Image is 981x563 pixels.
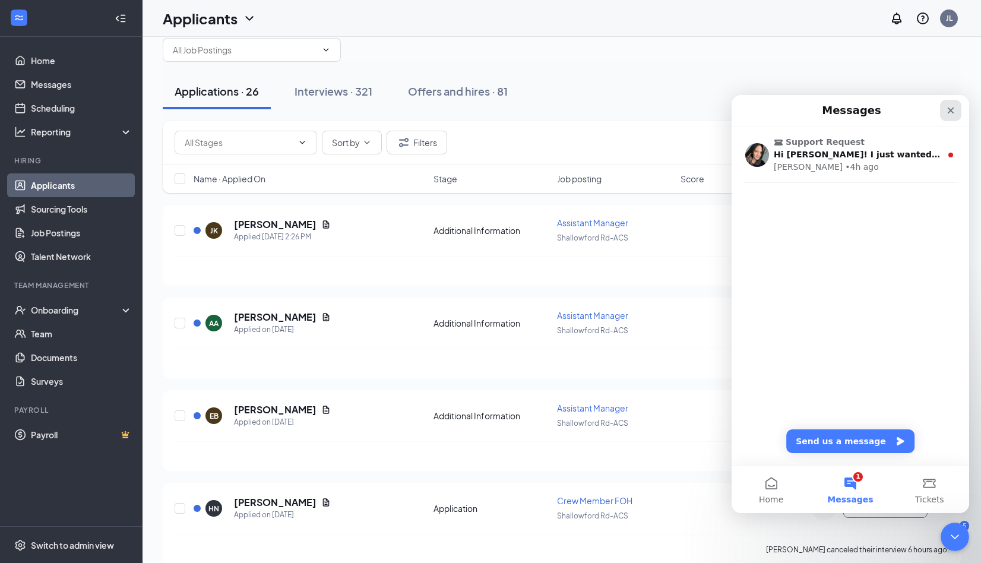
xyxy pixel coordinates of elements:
button: Messages [79,371,158,418]
div: Application [433,502,550,514]
svg: Document [321,405,331,415]
div: Applied on [DATE] [234,416,331,428]
span: Shallowford Rd-ACS [557,233,628,242]
a: Applicants [31,173,132,197]
a: Talent Network [31,245,132,268]
div: [PERSON_NAME] canceled their interview 6 hours ago. [766,544,949,556]
svg: ChevronDown [298,138,307,147]
div: Interviews · 321 [295,84,372,99]
svg: Document [321,498,331,507]
svg: Collapse [115,12,126,24]
svg: Document [321,220,331,229]
div: Applications · 26 [175,84,259,99]
a: Scheduling [31,96,132,120]
div: Onboarding [31,304,122,316]
div: Payroll [14,405,130,415]
iframe: Intercom live chat [941,523,969,551]
svg: Settings [14,539,26,551]
svg: UserCheck [14,304,26,316]
svg: ChevronDown [242,11,257,26]
button: Tickets [159,371,238,418]
div: AA [209,318,219,328]
a: Team [31,322,132,346]
a: Messages [31,72,132,96]
span: Assistant Manager [557,403,628,413]
input: All Job Postings [173,43,317,56]
a: Home [31,49,132,72]
input: All Stages [185,136,293,149]
div: JL [946,13,952,23]
span: Messages [96,400,141,409]
div: Applied [DATE] 2:26 PM [234,231,331,243]
div: Team Management [14,280,130,290]
div: • 4h ago [113,66,147,78]
span: Stage [433,173,457,185]
svg: QuestionInfo [916,11,930,26]
svg: WorkstreamLogo [13,12,25,24]
div: JK [210,226,218,236]
span: Job posting [557,173,602,185]
button: Sort byChevronDown [322,131,382,154]
div: 5 [960,521,969,531]
div: Reporting [31,126,133,138]
span: Shallowford Rd-ACS [557,419,628,428]
h5: [PERSON_NAME] [234,403,317,416]
button: Send us a message [55,334,183,358]
span: Tickets [183,400,213,409]
span: Name · Applied On [194,173,265,185]
span: Assistant Manager [557,310,628,321]
div: EB [210,411,219,421]
div: Applied on [DATE] [234,324,331,336]
span: Assistant Manager [557,217,628,228]
a: PayrollCrown [31,423,132,447]
h5: [PERSON_NAME] [234,218,317,231]
h5: [PERSON_NAME] [234,496,317,509]
a: Surveys [31,369,132,393]
div: Additional Information [433,410,550,422]
svg: Analysis [14,126,26,138]
div: HN [208,504,219,514]
div: Applied on [DATE] [234,509,331,521]
span: Shallowford Rd-ACS [557,326,628,335]
svg: ChevronDown [321,45,331,55]
div: Hiring [14,156,130,166]
span: Shallowford Rd-ACS [557,511,628,520]
span: Home [27,400,52,409]
div: Offers and hires · 81 [408,84,508,99]
svg: Document [321,312,331,322]
h5: [PERSON_NAME] [234,311,317,324]
svg: Notifications [890,11,904,26]
a: Sourcing Tools [31,197,132,221]
span: Sort by [332,138,360,147]
iframe: Intercom live chat [732,95,969,513]
button: Filter Filters [387,131,447,154]
div: Additional Information [433,224,550,236]
svg: Filter [397,135,411,150]
a: Documents [31,346,132,369]
div: [PERSON_NAME] [42,66,111,78]
svg: ChevronDown [362,138,372,147]
div: Switch to admin view [31,539,114,551]
span: Score [681,173,704,185]
div: Additional Information [433,317,550,329]
span: Crew Member FOH [557,495,632,506]
a: Job Postings [31,221,132,245]
h1: Applicants [163,8,238,29]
